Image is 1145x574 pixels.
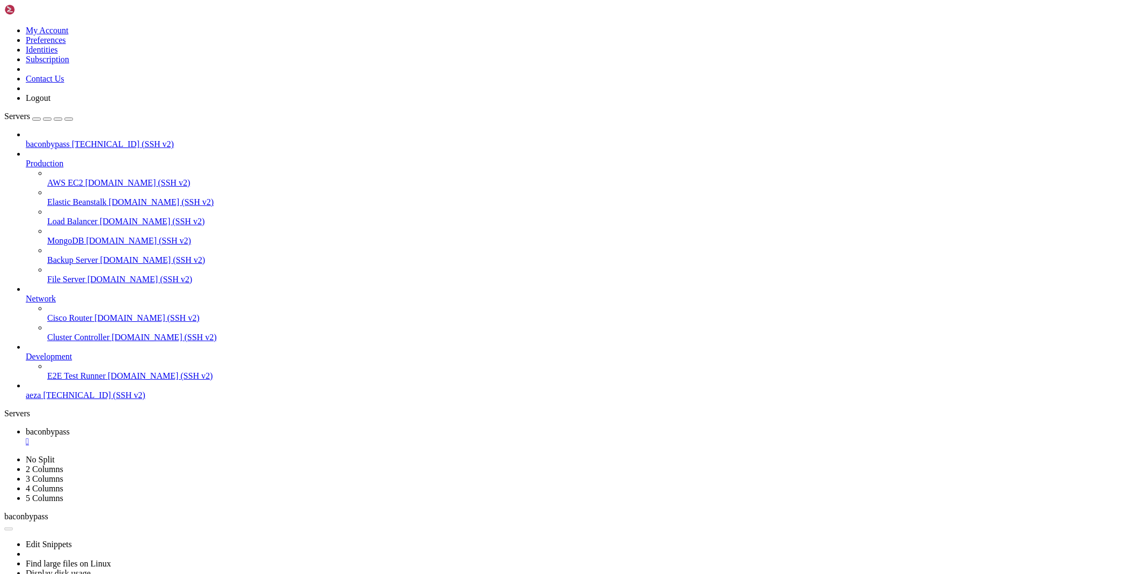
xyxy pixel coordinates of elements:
[26,149,1141,284] li: Production
[47,197,1141,207] a: Elastic Beanstalk [DOMAIN_NAME] (SSH v2)
[26,284,1141,342] li: Network
[26,465,63,474] a: 2 Columns
[47,333,110,342] span: Cluster Controller
[86,236,191,245] span: [DOMAIN_NAME] (SSH v2)
[47,178,83,187] span: AWS EC2
[47,236,1141,246] a: MongoDB [DOMAIN_NAME] (SSH v2)
[26,130,1141,149] li: baconbypass [TECHNICAL_ID] (SSH v2)
[47,255,1141,265] a: Backup Server [DOMAIN_NAME] (SSH v2)
[26,381,1141,400] li: aeza [TECHNICAL_ID] (SSH v2)
[47,313,92,322] span: Cisco Router
[26,45,58,54] a: Identities
[72,139,174,149] span: [TECHNICAL_ID] (SSH v2)
[47,207,1141,226] li: Load Balancer [DOMAIN_NAME] (SSH v2)
[108,371,213,380] span: [DOMAIN_NAME] (SSH v2)
[94,313,200,322] span: [DOMAIN_NAME] (SSH v2)
[26,139,1141,149] a: baconbypass [TECHNICAL_ID] (SSH v2)
[4,4,1005,13] x-row: Connection timed out
[47,333,1141,342] a: Cluster Controller [DOMAIN_NAME] (SSH v2)
[112,333,217,342] span: [DOMAIN_NAME] (SSH v2)
[26,494,63,503] a: 5 Columns
[47,236,84,245] span: MongoDB
[26,294,56,303] span: Network
[26,352,72,361] span: Development
[47,323,1141,342] li: Cluster Controller [DOMAIN_NAME] (SSH v2)
[87,275,193,284] span: [DOMAIN_NAME] (SSH v2)
[47,362,1141,381] li: E2E Test Runner [DOMAIN_NAME] (SSH v2)
[26,437,1141,446] a: 
[85,178,191,187] span: [DOMAIN_NAME] (SSH v2)
[26,427,70,436] span: baconbypass
[47,275,85,284] span: File Server
[26,26,69,35] a: My Account
[47,371,1141,381] a: E2E Test Runner [DOMAIN_NAME] (SSH v2)
[26,159,63,168] span: Production
[4,4,66,15] img: Shellngn
[4,409,1141,418] div: Servers
[4,112,30,121] span: Servers
[109,197,214,207] span: [DOMAIN_NAME] (SSH v2)
[100,255,206,264] span: [DOMAIN_NAME] (SSH v2)
[26,559,111,568] a: Find large files on Linux
[47,197,107,207] span: Elastic Beanstalk
[26,74,64,83] a: Contact Us
[26,93,50,102] a: Logout
[47,168,1141,188] li: AWS EC2 [DOMAIN_NAME] (SSH v2)
[47,255,98,264] span: Backup Server
[47,226,1141,246] li: MongoDB [DOMAIN_NAME] (SSH v2)
[26,352,1141,362] a: Development
[4,112,73,121] a: Servers
[26,427,1141,446] a: baconbypass
[26,294,1141,304] a: Network
[26,342,1141,381] li: Development
[47,313,1141,323] a: Cisco Router [DOMAIN_NAME] (SSH v2)
[26,391,41,400] span: aeza
[26,391,1141,400] a: aeza [TECHNICAL_ID] (SSH v2)
[47,246,1141,265] li: Backup Server [DOMAIN_NAME] (SSH v2)
[4,13,9,23] div: (0, 1)
[26,540,72,549] a: Edit Snippets
[26,55,69,64] a: Subscription
[47,217,98,226] span: Load Balancer
[26,455,55,464] a: No Split
[47,265,1141,284] li: File Server [DOMAIN_NAME] (SSH v2)
[26,484,63,493] a: 4 Columns
[100,217,205,226] span: [DOMAIN_NAME] (SSH v2)
[26,474,63,483] a: 3 Columns
[26,159,1141,168] a: Production
[26,139,70,149] span: baconbypass
[47,217,1141,226] a: Load Balancer [DOMAIN_NAME] (SSH v2)
[47,371,106,380] span: E2E Test Runner
[26,35,66,45] a: Preferences
[47,304,1141,323] li: Cisco Router [DOMAIN_NAME] (SSH v2)
[47,178,1141,188] a: AWS EC2 [DOMAIN_NAME] (SSH v2)
[47,188,1141,207] li: Elastic Beanstalk [DOMAIN_NAME] (SSH v2)
[43,391,145,400] span: [TECHNICAL_ID] (SSH v2)
[47,275,1141,284] a: File Server [DOMAIN_NAME] (SSH v2)
[4,512,48,521] span: baconbypass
